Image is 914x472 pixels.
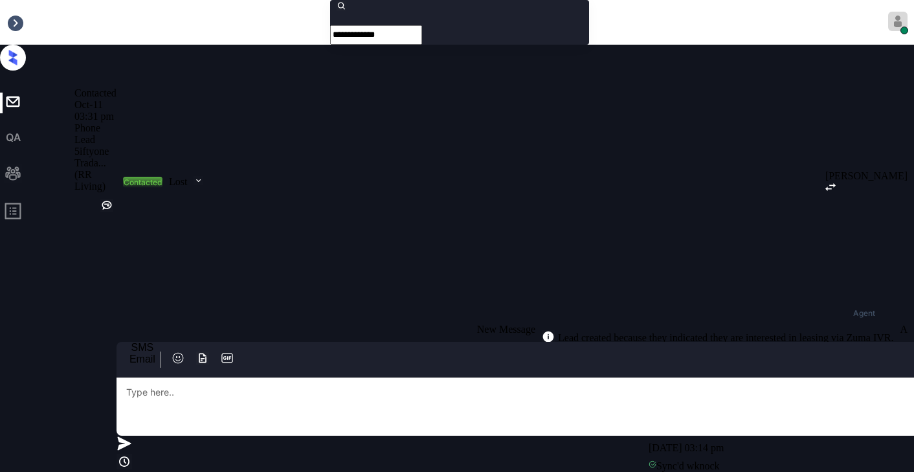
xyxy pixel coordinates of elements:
div: A [900,324,908,335]
img: icon-zuma [194,175,203,186]
div: Lost [169,176,187,188]
img: icon-zuma [825,183,836,191]
img: icon-zuma [117,436,132,451]
img: icon-zuma [172,352,184,365]
div: SMS [129,342,155,354]
span: Agent [853,309,875,317]
div: Inbox [6,17,30,28]
img: icon-zuma [117,454,132,469]
div: Email [129,354,155,365]
div: Oct-11 03:31 pm [74,99,117,122]
div: Phone Lead [74,122,117,146]
div: Contacted [74,87,117,99]
button: icon-zuma [218,352,236,367]
div: Kelsey was silent [100,199,113,214]
span: New Message [477,324,535,335]
div: Contacted [124,177,162,187]
span: profile [4,202,22,225]
img: icon-zuma [542,330,555,343]
img: icon-zuma [196,352,209,365]
img: icon-zuma [221,352,234,365]
button: icon-zuma [169,352,187,367]
img: Kelsey was silent [100,199,113,212]
div: Lead created because they indicated they are interested in leasing via Zuma IVR. [555,332,893,344]
div: 5iftyone Trada... (RR Living) [74,146,117,192]
img: avatar [888,12,908,31]
button: icon-zuma [194,352,212,367]
div: [PERSON_NAME] [825,170,908,182]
